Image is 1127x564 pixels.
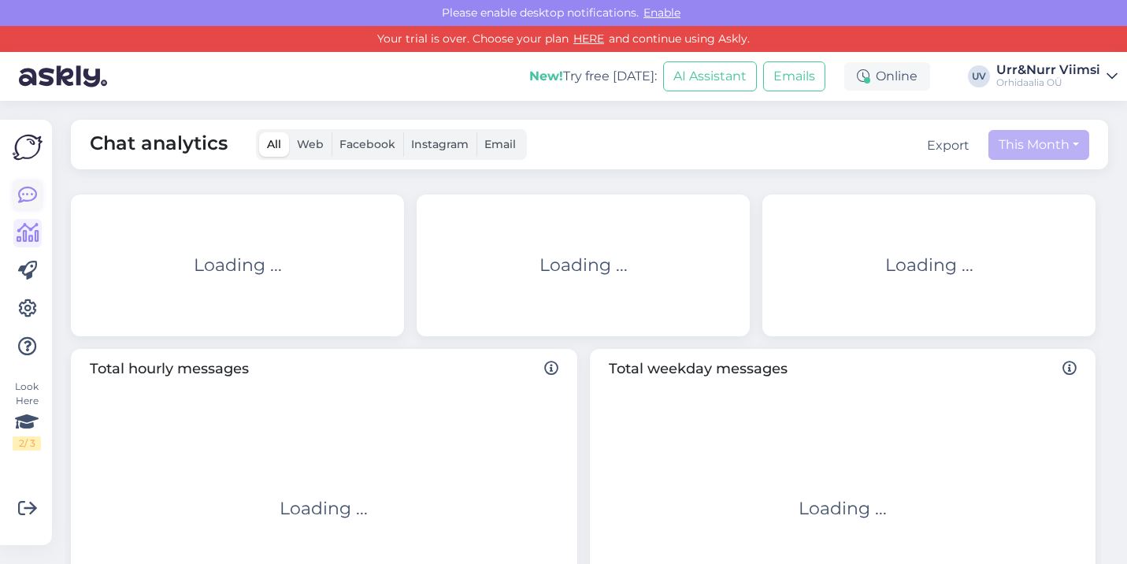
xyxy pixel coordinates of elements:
[968,65,990,87] div: UV
[539,252,628,278] div: Loading ...
[90,358,558,380] span: Total hourly messages
[996,76,1100,89] div: Orhidaalia OÜ
[639,6,685,20] span: Enable
[799,495,887,521] div: Loading ...
[13,132,43,162] img: Askly Logo
[609,358,1077,380] span: Total weekday messages
[194,252,282,278] div: Loading ...
[885,252,973,278] div: Loading ...
[13,436,41,451] div: 2 / 3
[927,136,969,155] button: Export
[763,61,825,91] button: Emails
[988,130,1089,160] button: This Month
[663,61,757,91] button: AI Assistant
[267,137,281,151] span: All
[280,495,368,521] div: Loading ...
[339,137,395,151] span: Facebook
[529,67,657,86] div: Try free [DATE]:
[529,69,563,83] b: New!
[297,137,324,151] span: Web
[484,137,516,151] span: Email
[569,32,609,46] a: HERE
[90,129,228,160] span: Chat analytics
[996,64,1100,76] div: Urr&Nurr Viimsi
[844,62,930,91] div: Online
[411,137,469,151] span: Instagram
[996,64,1118,89] a: Urr&Nurr ViimsiOrhidaalia OÜ
[13,380,41,451] div: Look Here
